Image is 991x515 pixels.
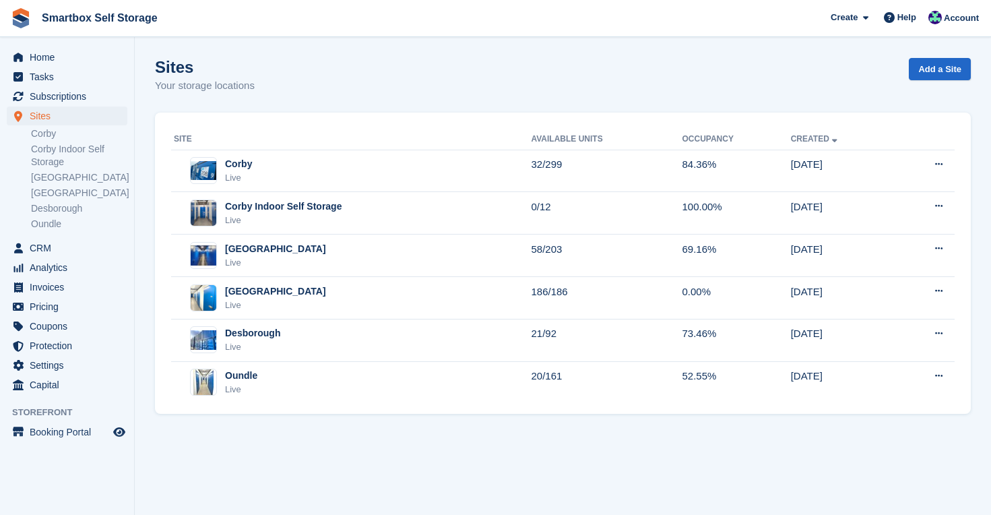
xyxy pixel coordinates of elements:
[7,107,127,125] a: menu
[7,356,127,375] a: menu
[531,192,682,235] td: 0/12
[30,87,110,106] span: Subscriptions
[225,299,326,312] div: Live
[7,317,127,336] a: menu
[191,200,216,226] img: Image of Corby Indoor Self Storage site
[791,134,840,144] a: Created
[36,7,163,29] a: Smartbox Self Storage
[31,127,127,140] a: Corby
[155,58,255,76] h1: Sites
[30,423,110,442] span: Booking Portal
[191,285,216,311] img: Image of Leicester site
[30,375,110,394] span: Capital
[30,356,110,375] span: Settings
[531,319,682,361] td: 21/92
[682,235,790,277] td: 69.16%
[31,143,127,169] a: Corby Indoor Self Storage
[225,284,326,299] div: [GEOGRAPHIC_DATA]
[928,11,942,24] img: Roger Canham
[682,319,790,361] td: 73.46%
[791,319,895,361] td: [DATE]
[191,330,216,350] img: Image of Desborough site
[531,235,682,277] td: 58/203
[225,200,342,214] div: Corby Indoor Self Storage
[897,11,916,24] span: Help
[682,277,790,320] td: 0.00%
[225,171,252,185] div: Live
[791,235,895,277] td: [DATE]
[531,150,682,192] td: 32/299
[30,258,110,277] span: Analytics
[171,129,531,150] th: Site
[531,277,682,320] td: 186/186
[7,375,127,394] a: menu
[111,424,127,440] a: Preview store
[791,361,895,403] td: [DATE]
[7,67,127,86] a: menu
[12,406,134,419] span: Storefront
[191,245,216,265] img: Image of Stamford site
[7,258,127,277] a: menu
[791,277,895,320] td: [DATE]
[193,369,214,396] img: Image of Oundle site
[682,150,790,192] td: 84.36%
[7,48,127,67] a: menu
[30,107,110,125] span: Sites
[791,192,895,235] td: [DATE]
[30,317,110,336] span: Coupons
[30,239,110,257] span: CRM
[155,78,255,94] p: Your storage locations
[31,202,127,215] a: Desborough
[7,336,127,355] a: menu
[909,58,971,80] a: Add a Site
[30,297,110,316] span: Pricing
[791,150,895,192] td: [DATE]
[31,171,127,184] a: [GEOGRAPHIC_DATA]
[225,326,280,340] div: Desborough
[7,278,127,297] a: menu
[531,361,682,403] td: 20/161
[30,336,110,355] span: Protection
[682,129,790,150] th: Occupancy
[30,67,110,86] span: Tasks
[225,340,280,354] div: Live
[225,157,252,171] div: Corby
[225,256,326,270] div: Live
[225,369,257,383] div: Oundle
[7,87,127,106] a: menu
[682,361,790,403] td: 52.55%
[7,239,127,257] a: menu
[225,214,342,227] div: Live
[7,423,127,442] a: menu
[225,383,257,396] div: Live
[31,218,127,231] a: Oundle
[225,242,326,256] div: [GEOGRAPHIC_DATA]
[191,161,216,181] img: Image of Corby site
[831,11,858,24] span: Create
[31,187,127,200] a: [GEOGRAPHIC_DATA]
[682,192,790,235] td: 100.00%
[30,48,110,67] span: Home
[944,11,979,25] span: Account
[30,278,110,297] span: Invoices
[531,129,682,150] th: Available Units
[7,297,127,316] a: menu
[11,8,31,28] img: stora-icon-8386f47178a22dfd0bd8f6a31ec36ba5ce8667c1dd55bd0f319d3a0aa187defe.svg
